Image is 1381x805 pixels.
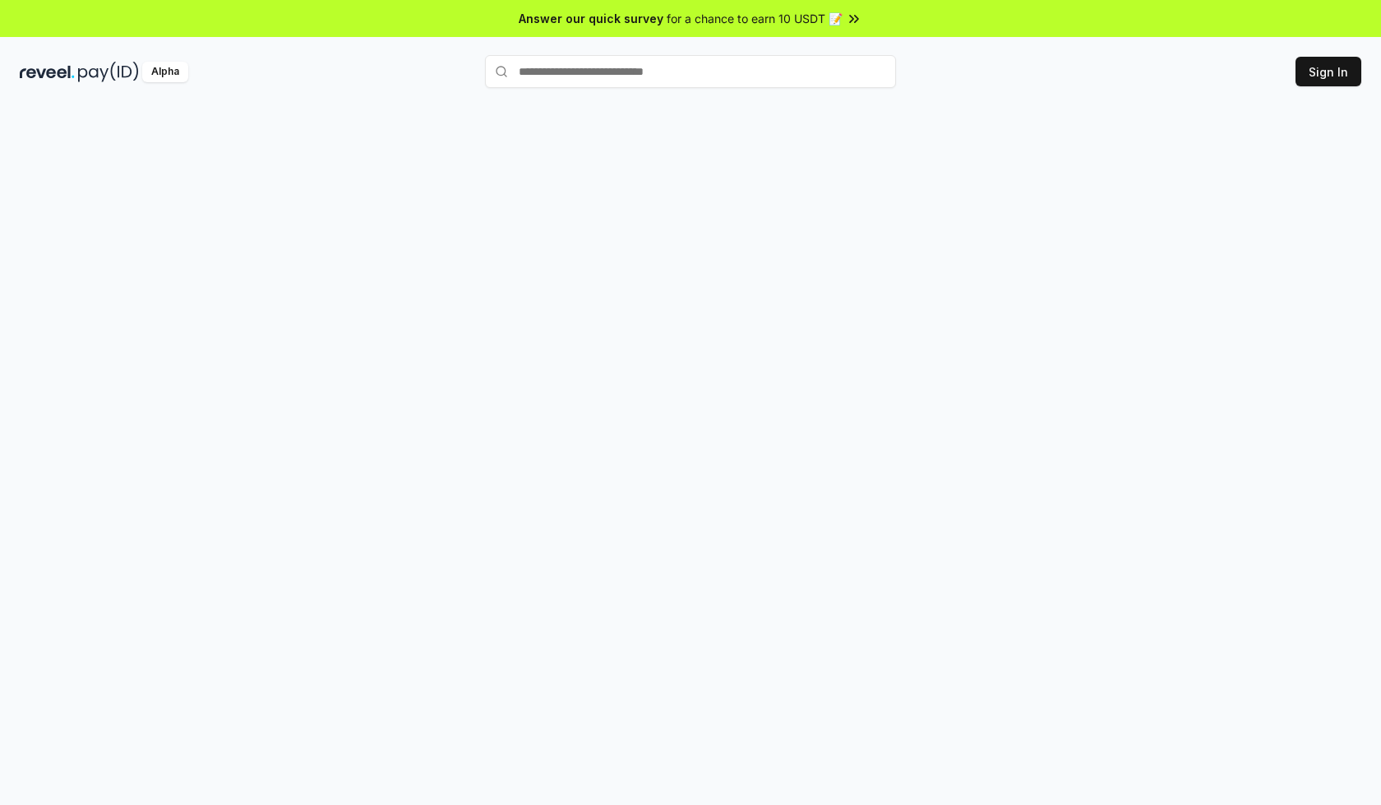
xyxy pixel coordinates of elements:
[1296,57,1361,86] button: Sign In
[142,62,188,82] div: Alpha
[667,10,843,27] span: for a chance to earn 10 USDT 📝
[78,62,139,82] img: pay_id
[519,10,663,27] span: Answer our quick survey
[20,62,75,82] img: reveel_dark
